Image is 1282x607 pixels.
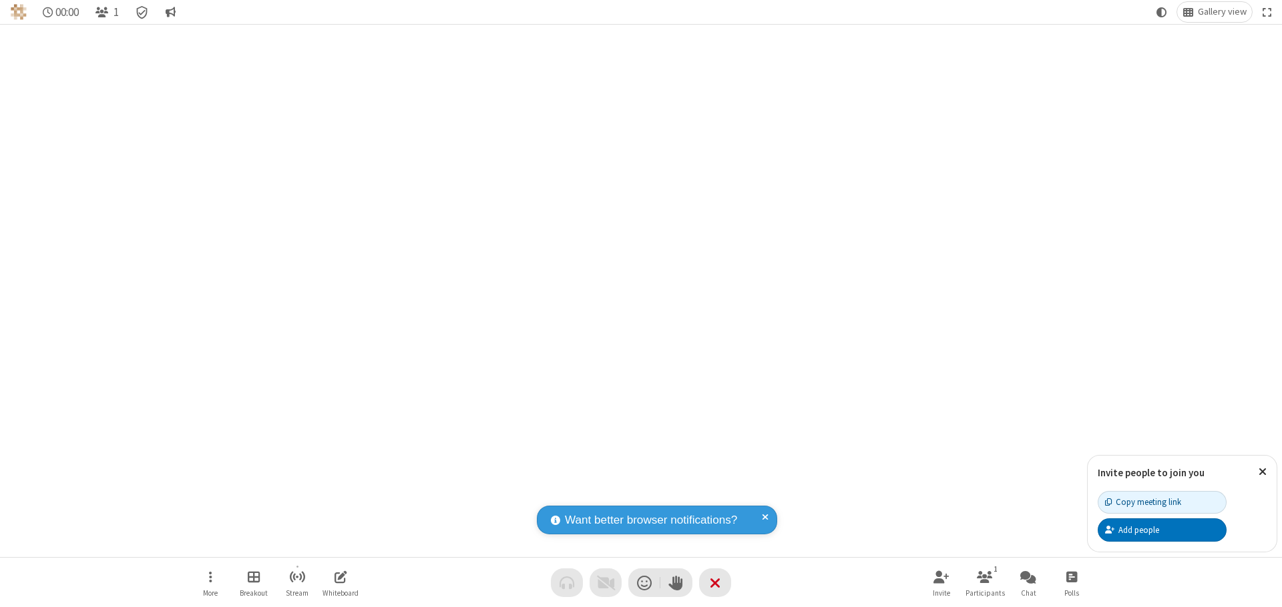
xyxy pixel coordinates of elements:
div: Meeting details Encryption enabled [130,2,155,22]
button: Start streaming [277,564,317,602]
label: Invite people to join you [1098,466,1205,479]
button: Manage Breakout Rooms [234,564,274,602]
button: Change layout [1177,2,1252,22]
img: QA Selenium DO NOT DELETE OR CHANGE [11,4,27,20]
span: Whiteboard [323,589,359,597]
button: End or leave meeting [699,568,731,597]
button: Open chat [1008,564,1048,602]
button: Audio problem - check your Internet connection or call by phone [551,568,583,597]
div: 1 [990,563,1002,575]
button: Using system theme [1151,2,1172,22]
button: Open poll [1052,564,1092,602]
button: Close popover [1249,456,1277,488]
button: Open menu [190,564,230,602]
span: More [203,589,218,597]
span: Polls [1064,589,1079,597]
button: Copy meeting link [1098,491,1227,514]
div: Timer [37,2,85,22]
button: Fullscreen [1257,2,1277,22]
span: Chat [1021,589,1036,597]
span: 00:00 [55,6,79,19]
button: Invite participants (⌘+Shift+I) [921,564,961,602]
button: Video [590,568,622,597]
button: Send a reaction [628,568,660,597]
span: Participants [966,589,1005,597]
button: Open participant list [965,564,1005,602]
div: Copy meeting link [1105,496,1181,508]
button: Raise hand [660,568,692,597]
button: Add people [1098,518,1227,541]
span: Invite [933,589,950,597]
span: Stream [286,589,308,597]
span: Breakout [240,589,268,597]
button: Conversation [160,2,181,22]
span: 1 [114,6,119,19]
button: Open participant list [89,2,124,22]
span: Want better browser notifications? [565,512,737,529]
span: Gallery view [1198,7,1247,17]
button: Open shared whiteboard [320,564,361,602]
